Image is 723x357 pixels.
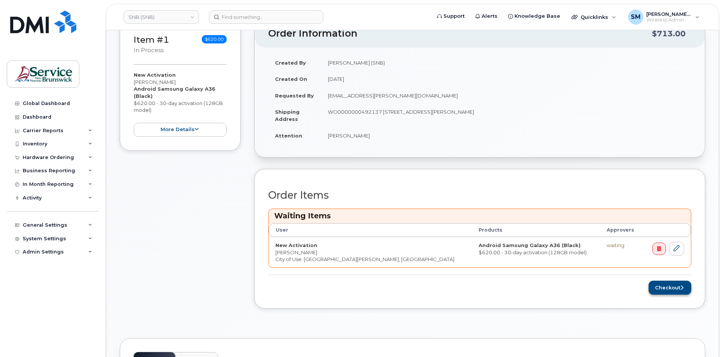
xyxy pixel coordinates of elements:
[134,71,227,136] div: [PERSON_NAME] $620.00 - 30-day activation (128GB model)
[600,223,643,237] th: Approvers
[268,28,652,39] h2: Order Information
[275,76,307,82] strong: Created On
[275,109,300,122] strong: Shipping Address
[269,223,472,237] th: User
[607,242,636,249] div: waiting
[275,60,306,66] strong: Created By
[124,10,199,24] a: SNB (SNB)
[134,72,176,78] strong: New Activation
[321,87,691,104] td: [EMAIL_ADDRESS][PERSON_NAME][DOMAIN_NAME]
[623,9,705,25] div: Slattery, Matthew (SNB)
[269,237,472,267] td: [PERSON_NAME] City of Use: [GEOGRAPHIC_DATA][PERSON_NAME], [GEOGRAPHIC_DATA]
[443,12,465,20] span: Support
[209,10,323,24] input: Find something...
[472,237,600,267] td: $620.00 - 30-day activation (128GB model)
[321,104,691,127] td: WO0000000492137 [STREET_ADDRESS][PERSON_NAME]
[646,17,692,23] span: Wireless Admin
[134,34,169,45] a: Item #1
[503,9,565,24] a: Knowledge Base
[275,93,314,99] strong: Requested By
[202,35,227,43] span: $620.00
[472,223,600,237] th: Products
[470,9,503,24] a: Alerts
[275,242,317,248] strong: New Activation
[482,12,497,20] span: Alerts
[566,9,621,25] div: Quicklinks
[631,12,641,22] span: SM
[646,11,692,17] span: [PERSON_NAME] (SNB)
[134,86,215,99] strong: Android Samsung Galaxy A36 (Black)
[321,54,691,71] td: [PERSON_NAME] (SNB)
[432,9,470,24] a: Support
[268,190,691,201] h2: Order Items
[649,281,691,295] button: Checkout
[274,211,685,221] h3: Waiting Items
[514,12,560,20] span: Knowledge Base
[275,133,302,139] strong: Attention
[581,14,608,20] span: Quicklinks
[134,123,227,137] button: more details
[321,127,691,144] td: [PERSON_NAME]
[134,47,164,54] small: in process
[652,26,686,41] div: $713.00
[321,71,691,87] td: [DATE]
[479,242,581,248] strong: Android Samsung Galaxy A36 (Black)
